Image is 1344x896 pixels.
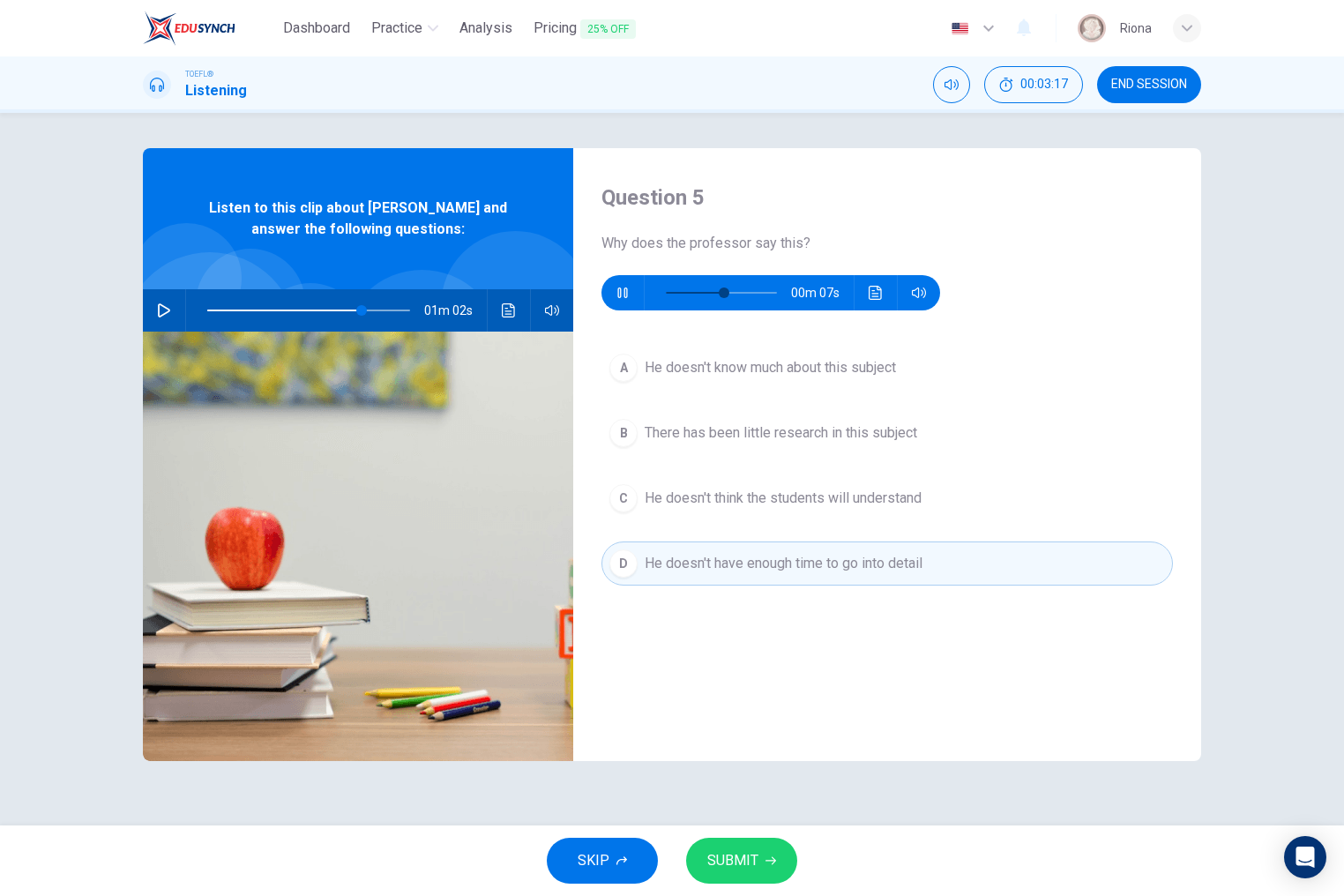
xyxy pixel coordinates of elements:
span: There has been little research in this subject [645,422,917,444]
button: CHe doesn't think the students will understand [601,476,1173,520]
div: Hide [984,66,1083,103]
span: 00m 07s [791,275,854,310]
span: Dashboard [283,18,350,39]
div: Riona [1120,18,1152,39]
div: Open Intercom Messenger [1284,836,1326,878]
a: EduSynch logo [143,11,276,46]
h4: Question 5 [601,183,1173,212]
span: He doesn't know much about this subject [645,357,896,378]
span: END SESSION [1111,78,1187,92]
div: C [609,484,638,512]
div: Mute [933,66,970,103]
img: Profile picture [1078,14,1106,42]
button: Click to see the audio transcription [495,289,523,332]
button: BThere has been little research in this subject [601,411,1173,455]
button: Practice [364,12,445,44]
button: SUBMIT [686,838,797,884]
span: Why does the professor say this? [601,233,1173,254]
button: DHe doesn't have enough time to go into detail [601,541,1173,586]
span: 01m 02s [424,289,487,332]
span: SUBMIT [707,848,758,873]
span: SKIP [578,848,609,873]
img: Listen to this clip about Ethanol and answer the following questions: [143,332,573,761]
button: END SESSION [1097,66,1201,103]
h1: Listening [185,80,247,101]
button: Analysis [452,12,519,44]
span: 25% OFF [580,19,636,39]
a: Dashboard [276,12,357,45]
div: B [609,419,638,447]
div: A [609,354,638,382]
button: Click to see the audio transcription [862,275,890,310]
button: 00:03:17 [984,66,1083,103]
img: EduSynch logo [143,11,235,46]
a: Analysis [452,12,519,45]
img: en [949,22,971,35]
span: He doesn't have enough time to go into detail [645,553,922,574]
button: Dashboard [276,12,357,44]
span: Practice [371,18,422,39]
span: Listen to this clip about [PERSON_NAME] and answer the following questions: [200,198,516,240]
span: TOEFL® [185,68,213,80]
button: SKIP [547,838,658,884]
button: AHe doesn't know much about this subject [601,346,1173,390]
button: Pricing25% OFF [526,12,643,45]
span: Pricing [534,18,636,40]
span: 00:03:17 [1020,78,1068,92]
span: Analysis [459,18,512,39]
div: D [609,549,638,578]
span: He doesn't think the students will understand [645,488,922,509]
